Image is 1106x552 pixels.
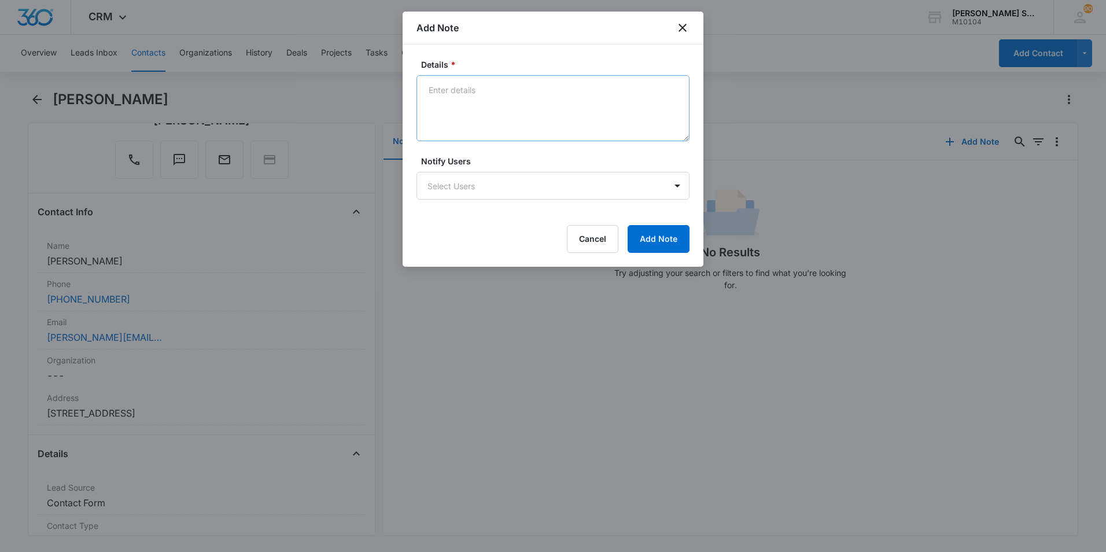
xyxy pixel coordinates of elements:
label: Notify Users [421,155,694,167]
h1: Add Note [416,21,459,35]
button: Add Note [628,225,690,253]
button: Cancel [567,225,618,253]
button: close [676,21,690,35]
label: Details [421,58,694,71]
